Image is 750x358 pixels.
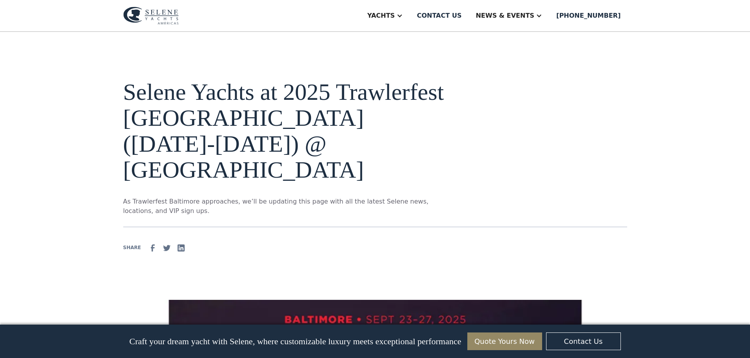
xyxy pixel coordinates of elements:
[148,243,157,253] img: facebook
[123,197,451,216] p: As Trawlerfest Baltimore approaches, we’ll be updating this page with all the latest Selene news,...
[367,11,395,20] div: Yachts
[176,243,186,253] img: Linkedin
[546,332,621,350] a: Contact Us
[417,11,462,20] div: Contact us
[129,336,461,347] p: Craft your dream yacht with Selene, where customizable luxury meets exceptional performance
[556,11,620,20] div: [PHONE_NUMBER]
[123,79,451,183] h1: Selene Yachts at 2025 Trawlerfest [GEOGRAPHIC_DATA] ([DATE]-[DATE]) @ [GEOGRAPHIC_DATA]
[476,11,534,20] div: News & EVENTS
[123,244,141,251] div: SHARE
[467,332,542,350] a: Quote Yours Now
[162,243,172,253] img: Twitter
[123,7,179,25] img: logo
